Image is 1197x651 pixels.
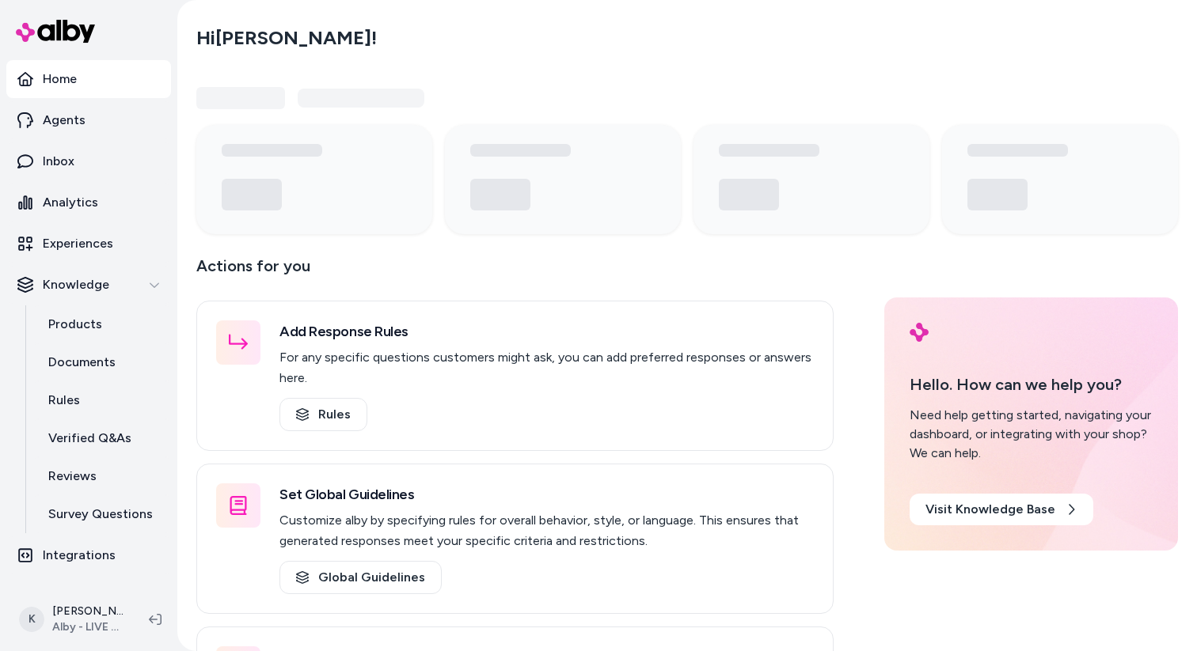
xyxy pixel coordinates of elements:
a: Global Guidelines [279,561,442,594]
p: Rules [48,391,80,410]
a: Reviews [32,457,171,495]
p: Agents [43,111,85,130]
span: Alby - LIVE on [DOMAIN_NAME] [52,619,123,635]
a: Integrations [6,536,171,574]
p: Verified Q&As [48,429,131,448]
img: alby Logo [16,20,95,43]
p: Home [43,70,77,89]
h2: Hi [PERSON_NAME] ! [196,26,377,50]
button: Knowledge [6,266,171,304]
a: Home [6,60,171,98]
p: Integrations [43,546,116,565]
h3: Set Global Guidelines [279,483,814,505]
p: Reviews [48,467,97,486]
a: Agents [6,101,171,139]
a: Experiences [6,225,171,263]
p: Experiences [43,234,113,253]
span: K [19,607,44,632]
a: Rules [279,398,367,431]
div: Need help getting started, navigating your dashboard, or integrating with your shop? We can help. [910,406,1153,463]
button: K[PERSON_NAME]Alby - LIVE on [DOMAIN_NAME] [9,594,136,645]
p: For any specific questions customers might ask, you can add preferred responses or answers here. [279,347,814,388]
a: Analytics [6,184,171,221]
a: Documents [32,343,171,381]
p: [PERSON_NAME] [52,604,123,619]
p: Customize alby by specifying rules for overall behavior, style, or language. This ensures that ge... [279,510,814,551]
p: Documents [48,353,116,372]
a: Verified Q&As [32,419,171,457]
a: Inbox [6,142,171,180]
p: Actions for you [196,253,834,291]
p: Inbox [43,152,74,171]
a: Survey Questions [32,495,171,533]
p: Analytics [43,193,98,212]
p: Knowledge [43,275,109,294]
p: Products [48,315,102,334]
p: Survey Questions [48,505,153,524]
a: Rules [32,381,171,419]
a: Visit Knowledge Base [910,494,1093,525]
h3: Add Response Rules [279,320,814,343]
p: Hello. How can we help you? [910,373,1153,396]
img: alby Logo [910,323,929,342]
a: Products [32,305,171,343]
